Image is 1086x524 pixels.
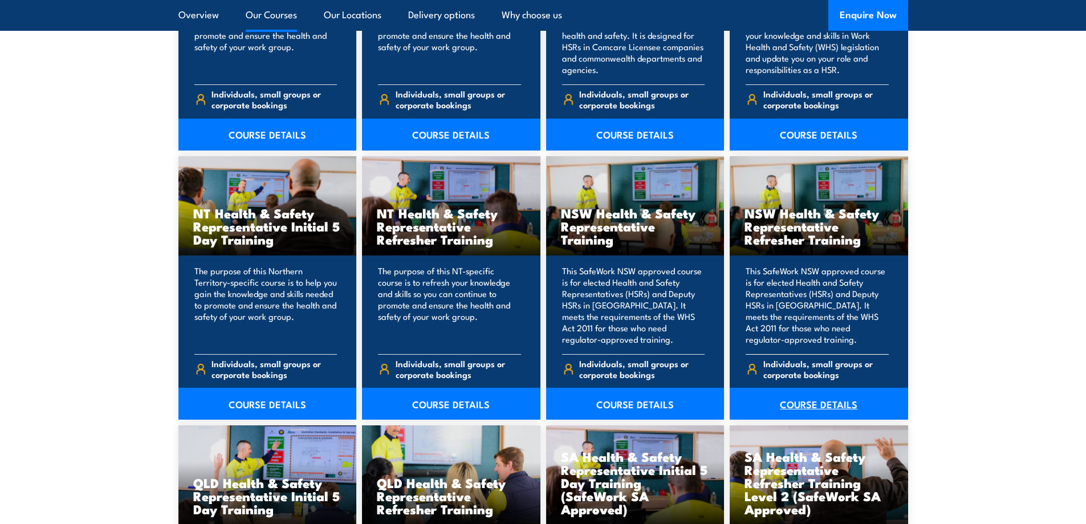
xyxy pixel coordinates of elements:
span: Individuals, small groups or corporate bookings [579,358,705,380]
a: COURSE DETAILS [730,388,908,420]
p: This SafeWork NSW approved course is for elected Health and Safety Representatives (HSRs) and Dep... [562,265,705,345]
a: COURSE DETAILS [178,388,357,420]
span: Individuals, small groups or corporate bookings [211,358,337,380]
h3: NT Health & Safety Representative Initial 5 Day Training [193,206,342,246]
a: COURSE DETAILS [362,388,540,420]
span: Individuals, small groups or corporate bookings [211,88,337,110]
a: COURSE DETAILS [178,119,357,151]
a: COURSE DETAILS [546,388,725,420]
span: Individuals, small groups or corporate bookings [396,358,521,380]
a: COURSE DETAILS [362,119,540,151]
span: Individuals, small groups or corporate bookings [396,88,521,110]
p: The purpose of this NT-specific course is to refresh your knowledge and skills so you can continu... [378,265,521,345]
h3: NT Health & Safety Representative Refresher Training [377,206,526,246]
span: Individuals, small groups or corporate bookings [579,88,705,110]
h3: NSW Health & Safety Representative Training [561,206,710,246]
span: Individuals, small groups or corporate bookings [763,88,889,110]
p: The purpose of this Northern Territory-specific course is to help you gain the knowledge and skil... [194,265,337,345]
h3: SA Health & Safety Representative Refresher Training Level 2 (SafeWork SA Approved) [745,450,893,515]
h3: QLD Health & Safety Representative Refresher Training [377,476,526,515]
h3: NSW Health & Safety Representative Refresher Training [745,206,893,246]
a: COURSE DETAILS [730,119,908,151]
span: Individuals, small groups or corporate bookings [763,358,889,380]
h3: SA Health & Safety Representative Initial 5 Day Training (SafeWork SA Approved) [561,450,710,515]
h3: QLD Health & Safety Representative Initial 5 Day Training [193,476,342,515]
p: This SafeWork NSW approved course is for elected Health and Safety Representatives (HSRs) and Dep... [746,265,889,345]
a: COURSE DETAILS [546,119,725,151]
